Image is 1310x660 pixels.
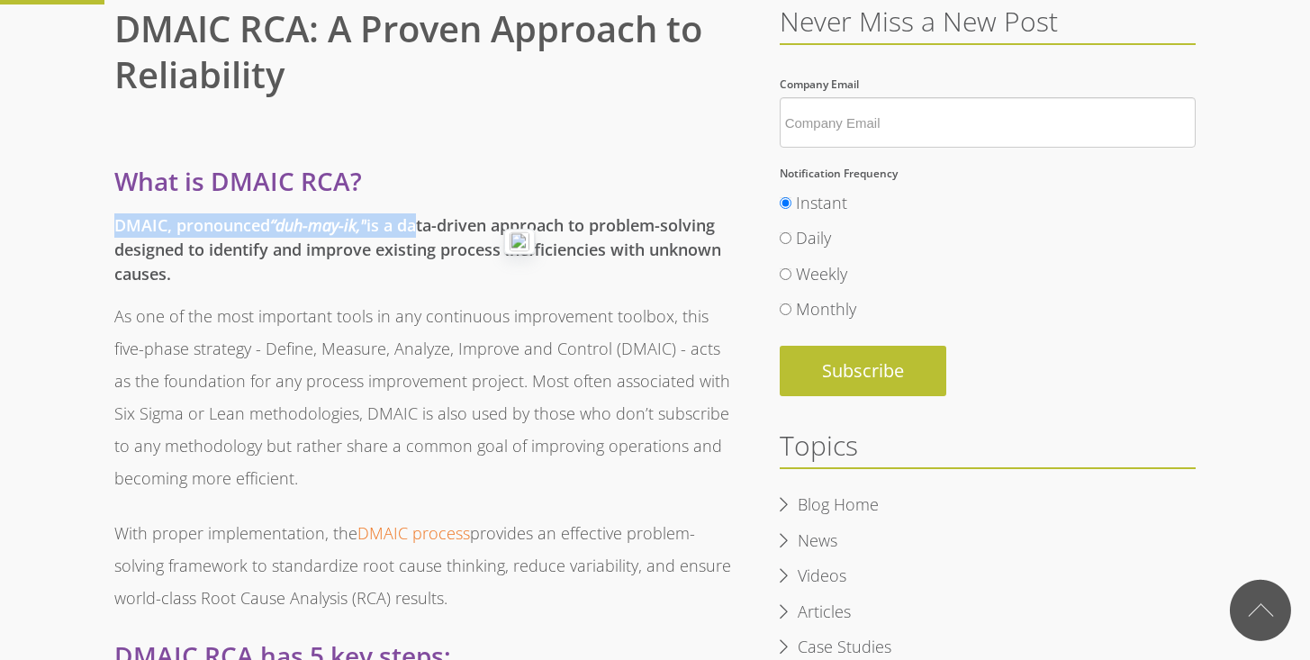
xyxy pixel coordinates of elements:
[114,517,734,614] p: With proper implementation, the provides an effective problem-solving framework to standardize ro...
[114,300,734,494] p: As one of the most important tools in any continuous improvement toolbox, this five-phase strateg...
[780,232,791,244] input: Daily
[780,492,897,519] a: Blog Home
[357,522,470,544] a: DMAIC process
[796,192,847,213] span: Instant
[780,97,1197,148] input: Company Email
[796,298,856,320] span: Monthly
[780,77,859,92] span: Company Email
[780,197,791,209] input: Instant
[270,214,366,236] i: “duh-may-ik,"
[114,213,734,286] h5: DMAIC, pronounced is a data-driven approach to problem-solving designed to identify and improve e...
[114,162,734,200] h3: What is DMAIC RCA?
[780,303,791,315] input: Monthly
[796,227,831,249] span: Daily
[780,3,1058,40] span: Never Miss a New Post
[114,4,702,99] span: DMAIC RCA: A Proven Approach to Reliability
[780,166,898,181] span: Notification Frequency
[780,268,791,280] input: Weekly
[796,263,847,285] span: Weekly
[780,528,855,555] a: News
[780,599,869,626] a: Articles
[780,563,864,590] a: Videos
[780,427,858,464] span: Topics
[780,346,946,396] input: Subscribe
